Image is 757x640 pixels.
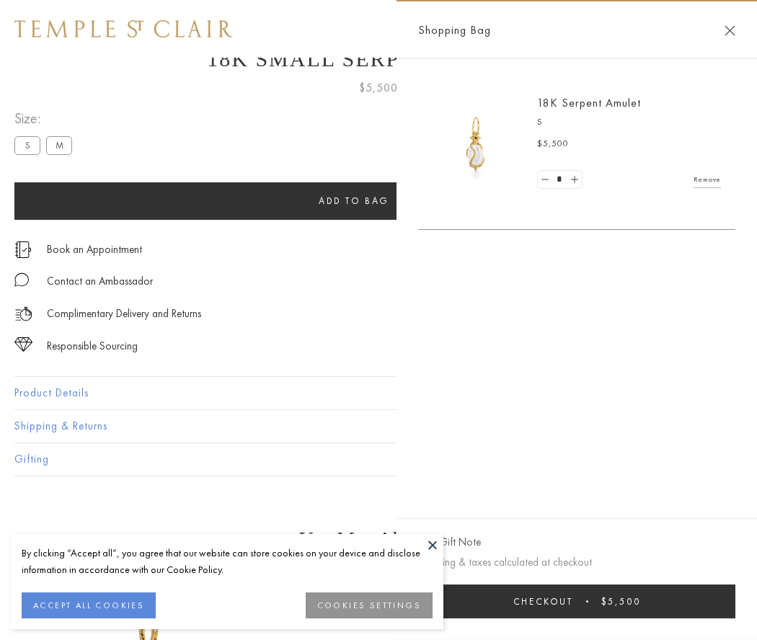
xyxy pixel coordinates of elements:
label: M [46,136,72,154]
a: Set quantity to 2 [567,171,581,189]
p: S [537,115,721,130]
h3: You May Also Like [36,528,721,551]
img: icon_delivery.svg [14,305,32,323]
button: Shipping & Returns [14,410,743,443]
button: Product Details [14,377,743,409]
div: Contact an Ambassador [47,272,153,290]
img: MessageIcon-01_2.svg [14,272,29,287]
button: COOKIES SETTINGS [306,592,433,618]
span: $5,500 [537,137,569,151]
a: Remove [694,172,721,187]
a: 18K Serpent Amulet [537,95,641,110]
button: Checkout $5,500 [418,585,735,618]
span: $5,500 [359,79,398,97]
button: Add Gift Note [418,533,481,551]
button: Gifting [14,443,743,476]
button: Close Shopping Bag [725,25,735,36]
span: Size: [14,107,78,130]
img: icon_appointment.svg [14,241,32,258]
span: Checkout [513,595,573,608]
p: Complimentary Delivery and Returns [47,305,201,323]
button: Add to bag [14,182,694,220]
button: ACCEPT ALL COOKIES [22,592,156,618]
span: $5,500 [601,595,641,608]
p: Shipping & taxes calculated at checkout [418,554,735,572]
label: S [14,136,40,154]
a: Book an Appointment [47,241,142,257]
img: Temple St. Clair [14,20,232,37]
span: Add to bag [319,195,389,207]
img: P51836-E11SERPPV [433,101,519,187]
span: Shopping Bag [418,21,491,40]
img: icon_sourcing.svg [14,337,32,352]
a: Set quantity to 0 [538,171,552,189]
div: By clicking “Accept all”, you agree that our website can store cookies on your device and disclos... [22,545,433,578]
div: Responsible Sourcing [47,337,138,355]
h1: 18K Small Serpent Amulet [14,47,743,71]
